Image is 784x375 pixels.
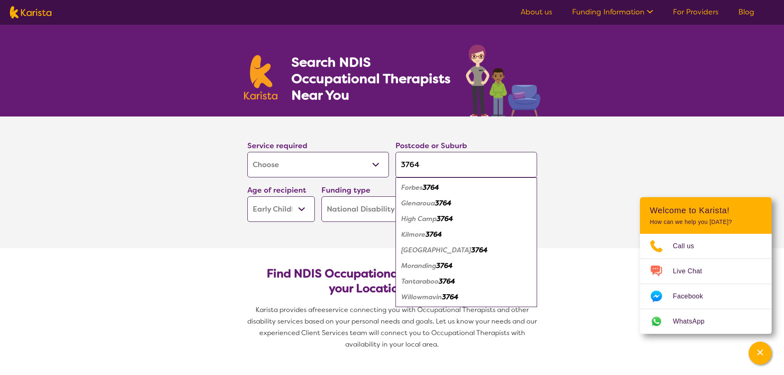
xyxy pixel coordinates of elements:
em: [GEOGRAPHIC_DATA] [401,246,471,254]
img: Karista logo [244,55,278,100]
em: Kilmore [401,230,426,239]
div: Willowmavin 3764 [400,289,533,305]
div: Tantaraboo 3764 [400,274,533,289]
em: 3764 [437,214,453,223]
img: occupational-therapy [466,44,540,116]
label: Age of recipient [247,185,306,195]
a: About us [521,7,552,17]
span: free [312,305,326,314]
a: Funding Information [572,7,653,17]
div: Kilmore East 3764 [400,242,533,258]
img: Karista logo [10,6,51,19]
span: service connecting you with Occupational Therapists and other disability services based on your p... [247,305,539,349]
span: WhatsApp [673,315,714,328]
ul: Choose channel [640,234,772,334]
em: Willowmavin [401,293,442,301]
em: Glenaroua [401,199,435,207]
h2: Find NDIS Occupational Therapists based on your Location & Needs [254,266,530,296]
em: 3764 [426,230,442,239]
div: High Camp 3764 [400,211,533,227]
label: Postcode or Suburb [395,141,467,151]
em: 3764 [435,199,451,207]
label: Service required [247,141,307,151]
em: Forbes [401,183,423,192]
label: Funding type [321,185,370,195]
span: Karista provides a [256,305,312,314]
div: Channel Menu [640,197,772,334]
em: 3764 [471,246,488,254]
span: Live Chat [673,265,712,277]
a: For Providers [673,7,719,17]
em: Tantaraboo [401,277,439,286]
input: Type [395,152,537,177]
em: 3764 [423,183,439,192]
button: Channel Menu [749,342,772,365]
span: Facebook [673,290,713,303]
em: 3764 [436,261,453,270]
a: Web link opens in a new tab. [640,309,772,334]
em: Moranding [401,261,436,270]
em: High Camp [401,214,437,223]
a: Blog [738,7,754,17]
span: Call us [673,240,704,252]
em: 3764 [442,293,458,301]
div: Kilmore 3764 [400,227,533,242]
div: Moranding 3764 [400,258,533,274]
p: How can we help you [DATE]? [650,219,762,226]
div: Forbes 3764 [400,180,533,196]
div: Glenaroua 3764 [400,196,533,211]
em: 3764 [439,277,455,286]
h2: Welcome to Karista! [650,205,762,215]
h1: Search NDIS Occupational Therapists Near You [291,54,451,103]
